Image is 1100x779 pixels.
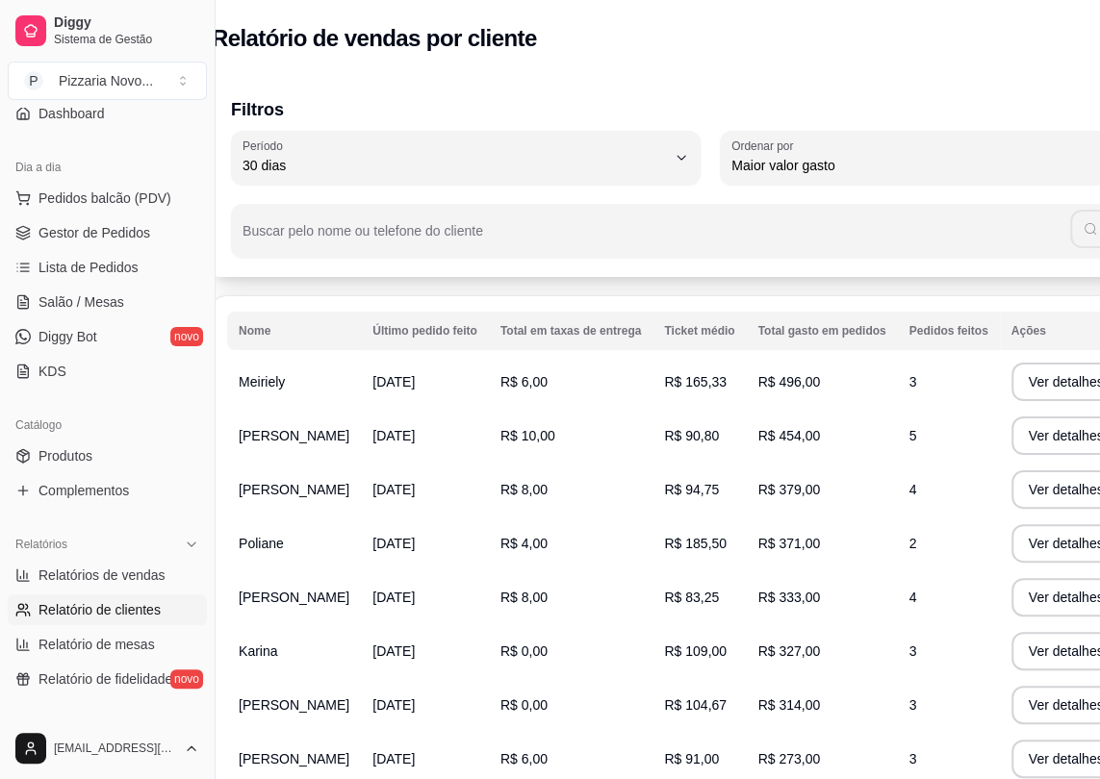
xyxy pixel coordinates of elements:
span: Produtos [38,446,92,465]
span: [PERSON_NAME] [239,751,349,766]
span: Relatório de mesas [38,635,155,654]
span: [EMAIL_ADDRESS][DOMAIN_NAME] [54,741,176,756]
a: DiggySistema de Gestão [8,8,207,54]
a: Relatórios de vendas [8,560,207,591]
span: [DATE] [372,590,415,605]
span: R$ 4,00 [500,536,548,551]
input: Buscar pelo nome ou telefone do cliente [243,229,1070,248]
span: R$ 8,00 [500,482,548,497]
span: [DATE] [372,697,415,713]
span: Complementos [38,481,129,500]
button: Select a team [8,62,207,100]
a: Dashboard [8,98,207,129]
span: R$ 94,75 [664,482,719,497]
span: Relatório de fidelidade [38,669,172,689]
span: Pedidos balcão (PDV) [38,188,171,208]
span: R$ 454,00 [757,428,820,443]
span: R$ 0,00 [500,697,548,713]
span: 4 [909,482,917,497]
span: R$ 6,00 [500,751,548,766]
span: Sistema de Gestão [54,32,199,47]
th: Total em taxas de entrega [489,312,653,350]
span: R$ 496,00 [757,374,820,389]
span: 3 [909,374,917,389]
span: Relatórios [15,537,67,552]
span: 2 [909,536,917,551]
span: R$ 327,00 [757,643,820,659]
span: R$ 379,00 [757,482,820,497]
span: Meiriely [239,374,285,389]
a: Relatório de mesas [8,629,207,660]
span: R$ 314,00 [757,697,820,713]
span: [DATE] [372,428,415,443]
span: [PERSON_NAME] [239,697,349,713]
label: Período [243,138,289,154]
div: Dia a dia [8,152,207,183]
h2: Relatório de vendas por cliente [212,23,537,54]
span: R$ 185,50 [664,536,727,551]
span: R$ 371,00 [757,536,820,551]
span: [DATE] [372,482,415,497]
th: Total gasto em pedidos [746,312,897,350]
a: Gestor de Pedidos [8,217,207,248]
span: R$ 83,25 [664,590,719,605]
span: 3 [909,643,917,659]
span: 3 [909,751,917,766]
span: Relatório de clientes [38,600,161,619]
th: Último pedido feito [361,312,489,350]
span: [DATE] [372,751,415,766]
span: [DATE] [372,643,415,659]
span: R$ 165,33 [664,374,727,389]
button: Período30 dias [231,131,701,185]
div: Pizzaria Novo ... [59,71,153,90]
span: [DATE] [372,536,415,551]
span: [PERSON_NAME] [239,590,349,605]
a: Relatório de fidelidadenovo [8,664,207,694]
span: [PERSON_NAME] [239,482,349,497]
span: R$ 91,00 [664,751,719,766]
a: Lista de Pedidos [8,252,207,283]
span: 30 dias [243,156,666,175]
span: 5 [909,428,917,443]
span: R$ 104,67 [664,697,727,713]
th: Ticket médio [652,312,746,350]
label: Ordenar por [731,138,800,154]
span: R$ 109,00 [664,643,727,659]
span: [DATE] [372,374,415,389]
button: [EMAIL_ADDRESS][DOMAIN_NAME] [8,725,207,771]
span: P [24,71,43,90]
span: [PERSON_NAME] [239,428,349,443]
span: 3 [909,697,917,713]
span: Karina [239,643,277,659]
span: R$ 8,00 [500,590,548,605]
span: Relatórios de vendas [38,565,166,585]
a: KDS [8,356,207,387]
span: Salão / Mesas [38,292,124,312]
span: Poliane [239,536,284,551]
button: Pedidos balcão (PDV) [8,183,207,214]
span: KDS [38,362,66,381]
span: R$ 273,00 [757,751,820,766]
th: Nome [227,312,361,350]
span: Gestor de Pedidos [38,223,150,242]
a: Produtos [8,440,207,471]
span: Diggy [54,14,199,32]
a: Relatório de clientes [8,594,207,625]
span: 4 [909,590,917,605]
span: Lista de Pedidos [38,258,139,277]
span: R$ 0,00 [500,643,548,659]
a: Diggy Botnovo [8,321,207,352]
span: Dashboard [38,104,105,123]
a: Complementos [8,475,207,506]
span: R$ 333,00 [757,590,820,605]
span: Diggy Bot [38,327,97,346]
span: R$ 90,80 [664,428,719,443]
span: R$ 10,00 [500,428,555,443]
span: R$ 6,00 [500,374,548,389]
th: Pedidos feitos [898,312,1000,350]
a: Salão / Mesas [8,287,207,317]
div: Catálogo [8,410,207,440]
